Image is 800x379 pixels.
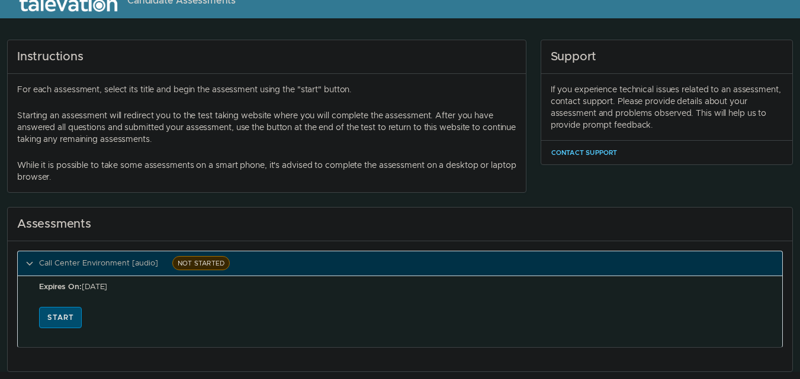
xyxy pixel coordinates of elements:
div: Call Center Environment [audio]NOT STARTED [17,276,783,348]
button: Call Center Environment [audio]NOT STARTED [18,251,782,276]
div: Instructions [8,40,526,74]
div: If you experience technical issues related to an assessment, contact support. Please provide deta... [551,83,783,131]
span: Call Center Environment [audio] [39,258,158,268]
span: NOT STARTED [172,256,230,270]
b: Expires On: [39,281,82,291]
button: Start [39,307,82,328]
p: While it is possible to take some assessments on a smart phone, it's advised to complete the asse... [17,159,516,183]
button: Contact Support [551,145,618,160]
span: Help [60,9,78,19]
p: Starting an assessment will redirect you to the test taking website where you will complete the a... [17,109,516,145]
div: For each assessment, select its title and begin the assessment using the "start" button. [17,83,516,183]
div: Support [541,40,792,74]
div: Assessments [8,208,792,241]
span: [DATE] [39,281,107,291]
